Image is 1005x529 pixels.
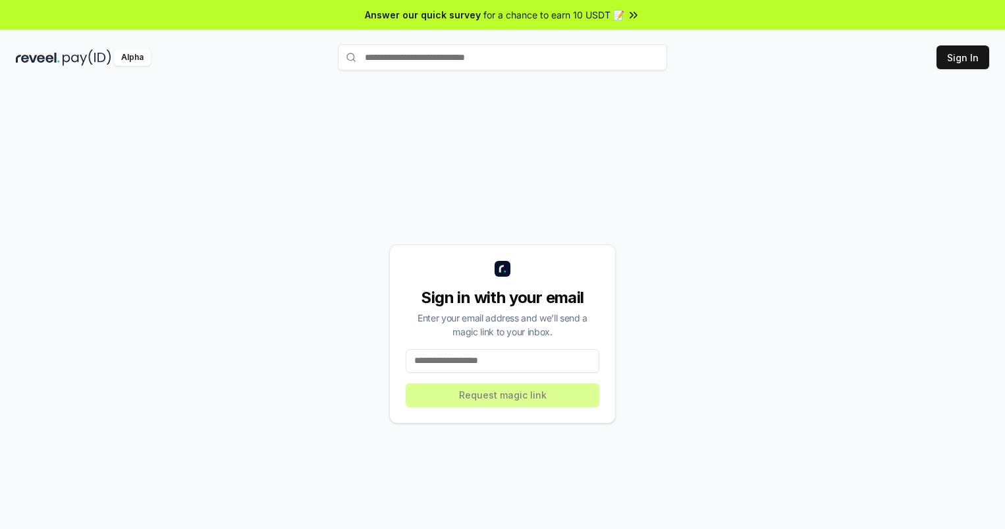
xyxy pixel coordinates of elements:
img: pay_id [63,49,111,66]
img: logo_small [495,261,510,277]
div: Sign in with your email [406,287,599,308]
div: Enter your email address and we’ll send a magic link to your inbox. [406,311,599,339]
button: Sign In [937,45,989,69]
img: reveel_dark [16,49,60,66]
div: Alpha [114,49,151,66]
span: Answer our quick survey [365,8,481,22]
span: for a chance to earn 10 USDT 📝 [483,8,624,22]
